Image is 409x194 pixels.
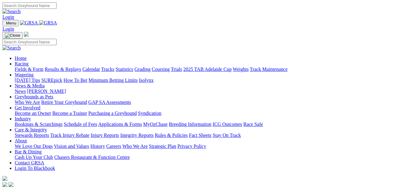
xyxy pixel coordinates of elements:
[15,111,51,116] a: Become an Owner
[243,122,263,127] a: Race Safe
[15,72,34,77] a: Wagering
[15,133,407,138] div: Care & Integrity
[2,20,19,26] button: Toggle navigation
[149,144,176,149] a: Strategic Plan
[135,67,151,72] a: Grading
[213,133,241,138] a: Stay On Track
[98,122,142,127] a: Applications & Forms
[15,78,407,83] div: Wagering
[20,20,38,26] img: GRSA
[88,111,137,116] a: Purchasing a Greyhound
[15,83,45,88] a: News & Media
[15,122,407,127] div: Industry
[106,144,121,149] a: Careers
[15,138,27,143] a: About
[15,122,62,127] a: Bookings & Scratchings
[15,160,44,165] a: Contact GRSA
[64,78,87,83] a: How To Bet
[52,111,87,116] a: Become a Trainer
[88,78,138,83] a: Minimum Betting Limits
[233,67,249,72] a: Weights
[45,67,81,72] a: Results & Replays
[15,67,43,72] a: Fields & Form
[2,2,57,9] input: Search
[101,67,114,72] a: Tracks
[120,133,154,138] a: Integrity Reports
[189,133,211,138] a: Fact Sheets
[15,89,26,94] a: News
[15,166,55,171] a: Login To Blackbook
[15,155,407,160] div: Bar & Dining
[177,144,206,149] a: Privacy Policy
[2,26,14,31] a: Login
[2,182,7,187] img: facebook.svg
[15,144,53,149] a: We Love Our Dogs
[41,100,87,105] a: Retire Your Greyhound
[27,89,66,94] a: [PERSON_NAME]
[15,127,47,132] a: Care & Integrity
[15,61,28,66] a: Racing
[2,45,21,51] img: Search
[15,56,27,61] a: Home
[15,111,407,116] div: Get Involved
[116,67,133,72] a: Statistics
[41,78,62,83] a: SUREpick
[88,100,131,105] a: GAP SA Assessments
[5,33,20,38] img: Close
[15,149,42,154] a: Bar & Dining
[155,133,188,138] a: Rules & Policies
[15,78,40,83] a: [DATE] Tips
[39,20,57,26] img: GRSA
[91,133,119,138] a: Injury Reports
[171,67,182,72] a: Trials
[250,67,288,72] a: Track Maintenance
[138,111,161,116] a: Syndication
[6,21,16,25] span: Menu
[15,133,49,138] a: Stewards Reports
[152,67,170,72] a: Coursing
[90,144,105,149] a: History
[15,67,407,72] div: Racing
[143,122,168,127] a: MyOzChase
[2,9,21,14] img: Search
[54,155,130,160] a: Chasers Restaurant & Function Centre
[54,144,89,149] a: Vision and Values
[15,100,40,105] a: Who We Are
[15,144,407,149] div: About
[9,182,13,187] img: twitter.svg
[15,100,407,105] div: Greyhounds as Pets
[15,94,53,99] a: Greyhounds as Pets
[2,176,7,181] img: logo-grsa-white.png
[64,122,97,127] a: Schedule of Fees
[15,105,40,110] a: Get Involved
[169,122,211,127] a: Breeding Information
[213,122,242,127] a: ICG Outcomes
[2,39,57,45] input: Search
[2,14,14,20] a: Login
[24,32,29,37] img: logo-grsa-white.png
[139,78,154,83] a: Isolynx
[15,155,53,160] a: Cash Up Your Club
[82,67,100,72] a: Calendar
[2,32,23,39] button: Toggle navigation
[122,144,148,149] a: Who We Are
[15,89,407,94] div: News & Media
[183,67,232,72] a: 2025 TAB Adelaide Cup
[15,116,31,121] a: Industry
[50,133,89,138] a: Track Injury Rebate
